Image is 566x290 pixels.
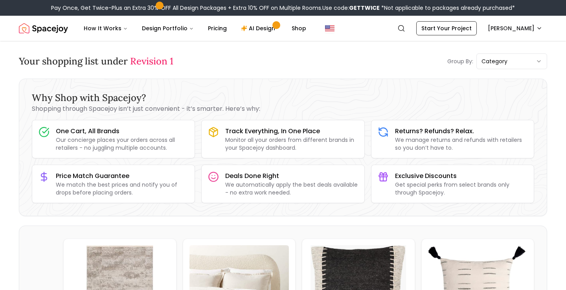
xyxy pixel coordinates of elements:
h3: Track Everything, In One Place [225,127,358,136]
h3: Returns? Refunds? Relax. [395,127,527,136]
span: Use code: [322,4,380,12]
p: Group By: [447,57,473,65]
img: Spacejoy Logo [19,20,68,36]
button: How It Works [77,20,134,36]
button: Design Portfolio [136,20,200,36]
nav: Global [19,16,547,41]
h3: One Cart, All Brands [56,127,188,136]
h3: Why Shop with Spacejoy? [32,92,534,104]
button: [PERSON_NAME] [483,21,547,35]
p: We automatically apply the best deals available - no extra work needed. [225,181,358,196]
p: Shopping through Spacejoy isn’t just convenient - it’s smarter. Here’s why: [32,104,534,114]
p: Get special perks from select brands only through Spacejoy. [395,181,527,196]
h3: Deals Done Right [225,171,358,181]
a: Spacejoy [19,20,68,36]
h3: Price Match Guarantee [56,171,188,181]
p: Our concierge places your orders across all retailers - no juggling multiple accounts. [56,136,188,152]
div: Pay Once, Get Twice-Plus an Extra 30% OFF All Design Packages + Extra 10% OFF on Multiple Rooms. [51,4,515,12]
h3: Exclusive Discounts [395,171,527,181]
p: We match the best prices and notify you of drops before placing orders. [56,181,188,196]
span: Revision 1 [130,55,173,67]
p: We manage returns and refunds with retailers so you don’t have to. [395,136,527,152]
p: Monitor all your orders from different brands in your Spacejoy dashboard. [225,136,358,152]
a: Pricing [202,20,233,36]
nav: Main [77,20,312,36]
a: Shop [285,20,312,36]
a: Start Your Project [416,21,477,35]
b: GETTWICE [349,4,380,12]
a: AI Design [235,20,284,36]
h3: Your shopping list under [19,55,173,68]
span: *Not applicable to packages already purchased* [380,4,515,12]
img: United States [325,24,334,33]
